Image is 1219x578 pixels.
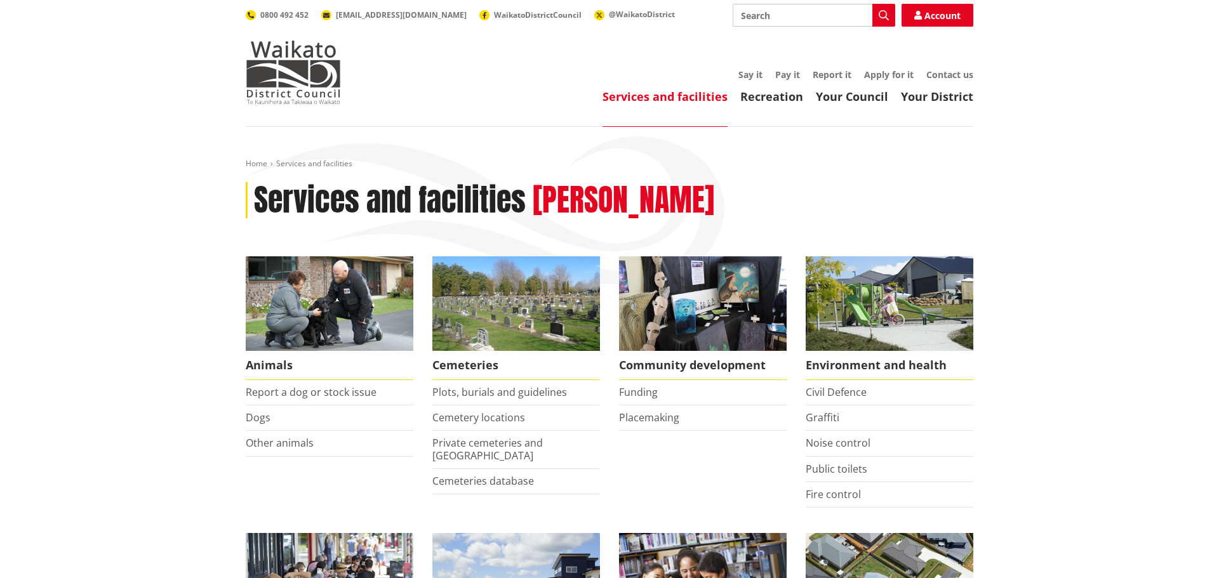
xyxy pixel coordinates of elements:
[254,182,526,219] h1: Services and facilities
[432,385,567,399] a: Plots, burials and guidelines
[432,256,600,351] img: Huntly Cemetery
[902,4,973,27] a: Account
[494,10,582,20] span: WaikatoDistrictCouncil
[806,436,870,450] a: Noise control
[260,10,309,20] span: 0800 492 452
[619,411,679,424] a: Placemaking
[246,256,413,380] a: Waikato District Council Animal Control team Animals
[738,69,763,81] a: Say it
[609,9,675,20] span: @WaikatoDistrict
[594,9,675,20] a: @WaikatoDistrict
[533,182,714,219] h2: [PERSON_NAME]
[740,89,803,104] a: Recreation
[926,69,973,81] a: Contact us
[864,69,914,81] a: Apply for it
[246,256,413,351] img: Animal Control
[432,436,543,462] a: Private cemeteries and [GEOGRAPHIC_DATA]
[733,4,895,27] input: Search input
[246,351,413,380] span: Animals
[432,351,600,380] span: Cemeteries
[806,256,973,380] a: New housing in Pokeno Environment and health
[806,351,973,380] span: Environment and health
[246,385,376,399] a: Report a dog or stock issue
[276,158,352,169] span: Services and facilities
[806,256,973,351] img: New housing in Pokeno
[603,89,728,104] a: Services and facilities
[246,158,267,169] a: Home
[432,256,600,380] a: Huntly Cemetery Cemeteries
[246,10,309,20] a: 0800 492 452
[246,159,973,169] nav: breadcrumb
[901,89,973,104] a: Your District
[775,69,800,81] a: Pay it
[619,256,787,351] img: Matariki Travelling Suitcase Art Exhibition
[816,89,888,104] a: Your Council
[806,487,861,501] a: Fire control
[619,385,658,399] a: Funding
[246,411,270,424] a: Dogs
[619,351,787,380] span: Community development
[246,41,341,104] img: Waikato District Council - Te Kaunihera aa Takiwaa o Waikato
[619,256,787,380] a: Matariki Travelling Suitcase Art Exhibition Community development
[813,69,851,81] a: Report it
[336,10,467,20] span: [EMAIL_ADDRESS][DOMAIN_NAME]
[479,10,582,20] a: WaikatoDistrictCouncil
[321,10,467,20] a: [EMAIL_ADDRESS][DOMAIN_NAME]
[432,411,525,424] a: Cemetery locations
[246,436,314,450] a: Other animals
[806,411,839,424] a: Graffiti
[432,474,534,488] a: Cemeteries database
[806,385,867,399] a: Civil Defence
[806,462,867,476] a: Public toilets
